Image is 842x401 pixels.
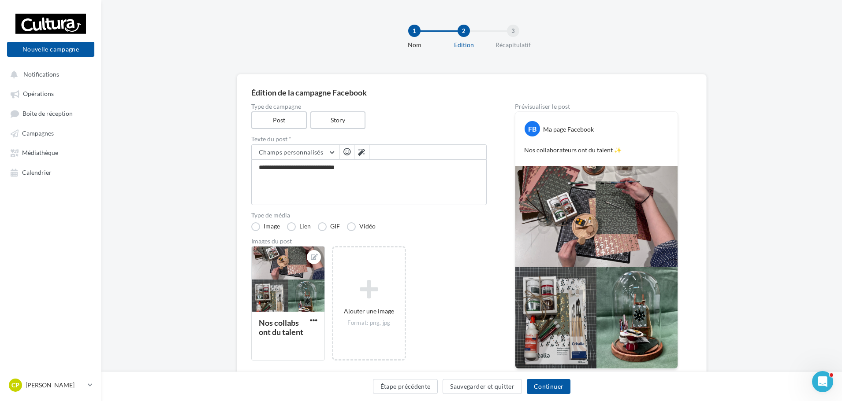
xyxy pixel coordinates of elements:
button: Nouvelle campagne [7,42,94,57]
div: Récapitulatif [485,40,541,49]
div: La prévisualisation est non-contractuelle [515,369,678,380]
span: Opérations [23,90,54,98]
a: Opérations [5,85,96,101]
label: Story [310,111,366,129]
p: [PERSON_NAME] [26,381,84,390]
span: Calendrier [22,169,52,176]
div: Nos collabs ont du talent [259,318,303,337]
span: Médiathèque [22,149,58,157]
iframe: Intercom live chat [812,371,833,392]
a: Médiathèque [5,144,96,160]
a: CP [PERSON_NAME] [7,377,94,394]
span: Notifications [23,70,59,78]
div: Édition de la campagne Facebook [251,88,692,96]
button: Sauvegarder et quitter [443,379,522,394]
span: Campagnes [22,129,54,137]
button: Notifications [5,66,93,82]
label: Type de campagne [251,103,487,110]
div: Images du post [251,238,487,244]
p: Nos collaborateurs ont du talent ✨ [524,146,669,155]
div: 3 [507,25,519,37]
label: Texte du post * [251,136,487,142]
a: Calendrier [5,164,96,180]
span: CP [11,381,19,390]
div: 2 [458,25,470,37]
label: Type de média [251,212,487,218]
label: Post [251,111,307,129]
label: Image [251,222,280,231]
div: Ma page Facebook [543,125,594,134]
label: GIF [318,222,340,231]
a: Campagnes [5,125,96,141]
div: Edition [436,40,492,49]
a: Boîte de réception [5,105,96,121]
span: Boîte de réception [22,110,73,117]
button: Étape précédente [373,379,438,394]
button: Continuer [527,379,570,394]
label: Vidéo [347,222,376,231]
span: Champs personnalisés [259,148,323,156]
div: Prévisualiser le post [515,103,678,110]
div: FB [525,121,540,136]
label: Lien [287,222,311,231]
button: Champs personnalisés [252,145,339,160]
div: 1 [408,25,421,37]
div: Nom [386,40,443,49]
